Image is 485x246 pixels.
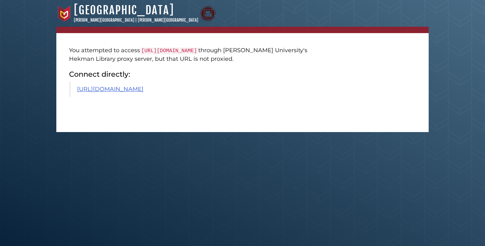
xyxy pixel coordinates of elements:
[77,86,144,93] a: [URL][DOMAIN_NAME]
[74,3,174,17] a: [GEOGRAPHIC_DATA]
[69,70,325,79] h2: Connect directly:
[140,47,198,54] code: [URL][DOMAIN_NAME]
[200,6,216,22] img: Calvin Theological Seminary
[56,6,72,22] img: Calvin University
[56,27,429,33] nav: breadcrumb
[69,46,325,63] p: You attempted to access through [PERSON_NAME] University's Hekman Library proxy server, but that ...
[74,17,198,24] p: [PERSON_NAME][GEOGRAPHIC_DATA] | [PERSON_NAME][GEOGRAPHIC_DATA]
